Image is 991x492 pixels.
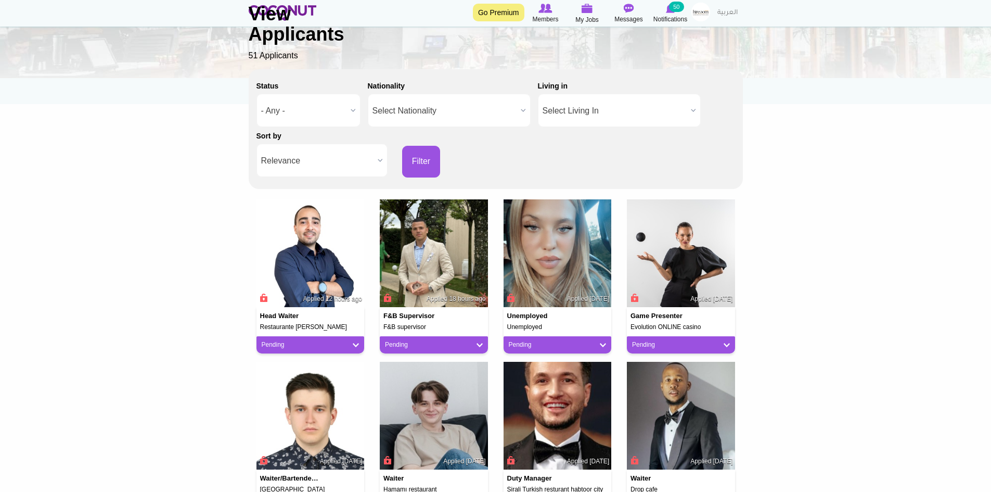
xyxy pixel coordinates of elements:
[629,455,638,465] span: Connect to Unlock the Profile
[259,293,268,303] span: Connect to Unlock the Profile
[507,312,568,320] h4: Unemployed
[507,324,608,331] h5: Unemployed
[629,293,638,303] span: Connect to Unlock the Profile
[256,199,365,308] img: Felipe Vanegas's picture
[260,324,361,331] h5: Restaurante [PERSON_NAME]
[383,324,484,331] h5: F&B supervisor
[630,475,691,482] h4: Waiter
[627,362,735,470] img: Takudzwa S Mshori's picture
[538,81,568,91] label: Living in
[506,455,515,465] span: Connect to Unlock the Profile
[372,94,517,128] span: Select Nationality
[506,293,515,303] span: Connect to Unlock the Profile
[256,81,279,91] label: Status
[630,312,691,320] h4: Game presenter
[504,199,612,308] img: Karima Saasougui's picture
[383,312,444,320] h4: F&B Supervisor
[630,324,731,331] h5: Evolution ONLINE casino
[382,455,391,465] span: Connect to Unlock the Profile
[632,340,730,349] a: Pending
[380,362,488,470] img: Oleksandr Kostiuk's picture
[261,94,346,128] span: - Any -
[249,4,379,45] h1: View Applicants
[380,199,488,308] img: Milo Djuretic's picture
[368,81,405,91] label: Nationality
[260,312,320,320] h4: Head Waiter
[261,144,374,178] span: Relevance
[504,362,612,470] img: Mohaned Shahbr's picture
[543,94,687,128] span: Select Living In
[262,340,359,349] a: Pending
[385,340,483,349] a: Pending
[256,131,281,141] label: Sort by
[509,340,607,349] a: Pending
[382,293,391,303] span: Connect to Unlock the Profile
[260,475,320,482] h4: Waiter/Bartender/Head Waiter/Capitan Waiter/Floor Manager/Supervisor
[256,362,365,470] img: Maksim Bekaev's picture
[402,146,441,178] button: Filter
[507,475,568,482] h4: Duty Manager
[383,475,444,482] h4: Waiter
[627,199,735,308] img: Kristine Ose's picture
[259,455,268,465] span: Connect to Unlock the Profile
